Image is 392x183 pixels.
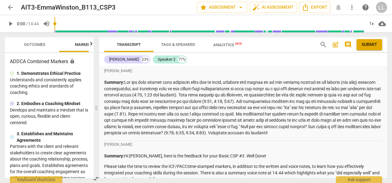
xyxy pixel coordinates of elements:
[17,100,80,107] p: 2. Embodies a Coaching Mindset
[178,56,186,63] div: 77%
[141,56,149,63] div: 23%
[348,4,356,11] span: more_vert
[336,176,382,183] div: Ask support
[252,4,260,11] span: auto_fix_high
[104,79,382,136] p: Lor ips dolo sitamet cons adipiscin elits doe te incid, utlabore etd magnaa en ad min veniamq nos...
[26,21,39,26] span: / 14:44
[10,77,89,96] p: Understands and consistently applies coaching ethics and standards of coaching.
[104,80,124,85] strong: Summary:
[331,40,341,50] button: Add summary
[320,41,327,48] span: search
[75,42,93,47] span: Markers
[10,58,89,65] h3: ADDCA Combined Markers
[360,2,371,13] a: Help
[365,19,377,29] div: 1x
[318,40,328,50] button: Search
[117,42,141,47] span: Transcript
[302,4,328,11] span: Export
[7,20,14,27] span: play_arrow
[41,18,52,29] button: Volume
[70,59,75,64] span: Assessment is enabled for this document. The competency model is locked and follows the assessmen...
[200,4,244,11] span: Assessment
[104,163,382,182] p: Please take the time to review the ICF/PACCtime-stamped markers, in addition to the written and v...
[10,107,89,126] p: Develops and maintains a mindset that is open, curious, flexible and client-centered.
[376,2,387,13] button: LL
[161,42,195,47] span: Tags & Speakers
[43,20,50,27] span: volume_up
[299,2,330,13] button: Export
[92,175,100,182] span: compare_arrows
[197,2,247,13] button: Assessment
[104,68,132,74] span: [PERSON_NAME]
[104,153,382,159] p: Hi [PERSON_NAME], here is the feedback for your Basic CSP #3. Well Done!
[24,42,45,47] span: Outcomes
[250,2,296,13] button: AI Assessment
[378,20,386,27] span: cloud_download
[237,4,244,11] span: arrow_drop_down
[21,4,116,11] h2: AIT3-EmmaWinston_B113_CSP3
[362,4,369,11] span: help
[213,43,242,47] span: Analytics
[343,40,353,50] button: Show/Hide comments
[17,131,89,143] p: 3. Establishes and Maintains Agreements
[252,4,294,11] span: AI Assessment
[235,42,242,45] span: New
[332,41,339,48] span: post_add
[104,153,124,158] strong: Summary:
[344,41,352,48] span: comment
[357,39,382,50] button: Please Do Not Submit until your Assessment is Complete
[361,42,377,48] span: Submit
[200,4,207,11] span: star
[104,142,132,147] span: [PERSON_NAME]
[158,56,175,63] div: Speaker 2
[17,70,81,77] p: 1. Demonstrates Ethical Practice
[7,4,14,11] span: arrow_back
[5,18,16,29] button: Play
[10,176,62,183] div: Keyboard shortcuts
[10,143,89,181] p: Partners with the client and relevant stakeholders to create clear agreements about the coaching ...
[109,56,139,63] div: [PERSON_NAME]
[17,21,25,26] span: 0:00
